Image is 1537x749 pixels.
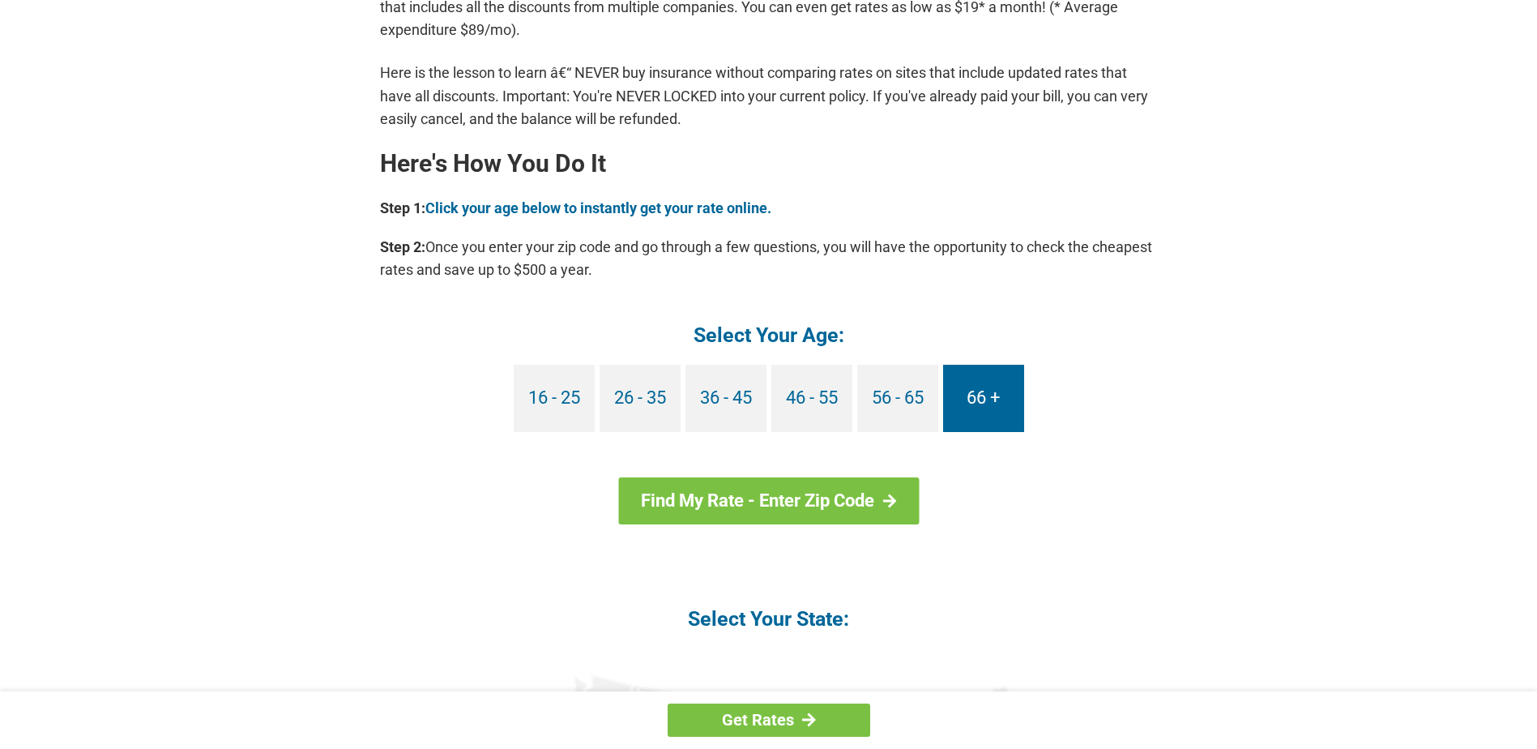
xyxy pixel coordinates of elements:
a: 46 - 55 [771,365,852,432]
h4: Select Your State: [380,606,1158,632]
p: Here is the lesson to learn â€“ NEVER buy insurance without comparing rates on sites that include... [380,62,1158,130]
a: 16 - 25 [514,365,595,432]
a: 26 - 35 [600,365,681,432]
p: Once you enter your zip code and go through a few questions, you will have the opportunity to che... [380,236,1158,281]
h4: Select Your Age: [380,322,1158,349]
b: Step 1: [380,199,425,216]
h2: Here's How You Do It [380,151,1158,177]
a: Click your age below to instantly get your rate online. [425,199,771,216]
a: 56 - 65 [857,365,938,432]
a: 36 - 45 [685,365,766,432]
a: Get Rates [668,704,870,737]
b: Step 2: [380,238,425,255]
a: Find My Rate - Enter Zip Code [618,477,919,524]
a: 66 + [943,365,1024,432]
